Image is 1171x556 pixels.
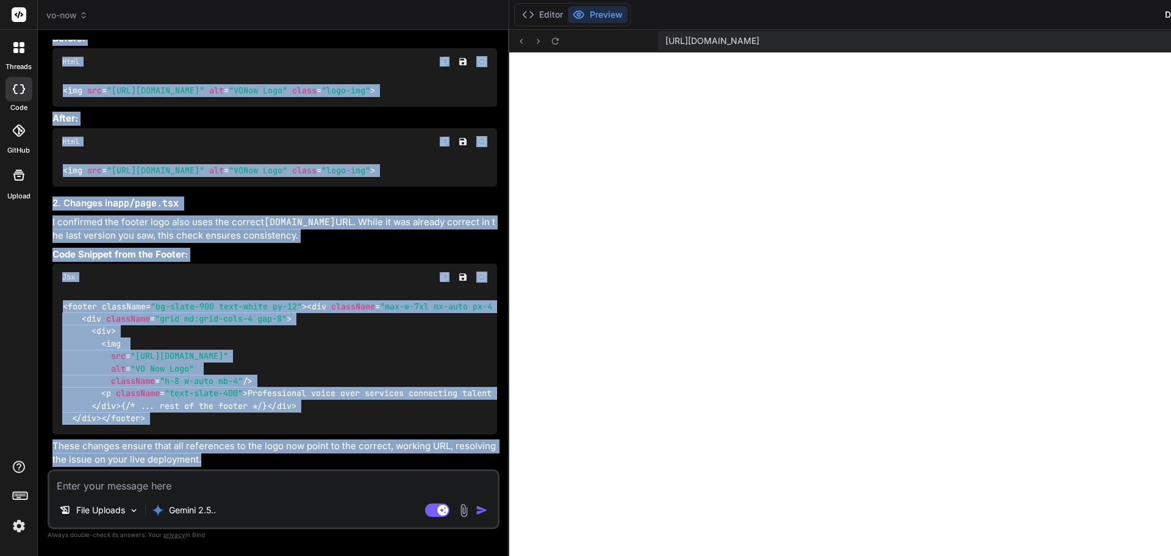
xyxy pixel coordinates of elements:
[209,165,224,176] span: alt
[52,112,78,124] strong: After:
[9,516,29,536] img: settings
[129,505,139,516] img: Pick Models
[457,504,471,518] img: attachment
[517,6,568,23] button: Editor
[10,103,27,113] label: code
[106,388,111,399] span: p
[454,53,471,70] button: Save file
[321,85,370,96] span: "logo-img"
[52,215,497,243] p: I confirmed the footer logo also uses the correct URL. While it was already correct in the last v...
[76,504,125,516] p: File Uploads
[87,165,102,176] span: src
[321,165,370,176] span: "logo-img"
[476,56,487,67] img: Open in Browser
[155,313,287,324] span: "grid md:grid-cols-4 gap-8"
[665,35,759,47] span: [URL][DOMAIN_NAME]
[440,57,449,67] img: copy
[152,504,164,516] img: Gemini 2.5 Pro
[7,145,30,156] label: GitHub
[454,269,471,286] button: Save file
[91,400,121,411] span: </ >
[476,272,487,283] img: Open in Browser
[62,301,599,424] span: Professional voice over services connecting talent with opportunity. {/* ... rest of the footer */}
[131,351,228,362] span: "[URL][DOMAIN_NAME]"
[151,301,302,312] span: "bg-slate-900 text-white py-12"
[277,400,292,411] span: div
[440,272,449,282] img: copy
[163,531,185,538] span: privacy
[106,338,121,349] span: img
[111,351,126,362] span: src
[5,62,32,72] label: threads
[82,413,96,424] span: div
[113,197,179,209] code: app/page.tsx
[331,301,375,312] span: className
[107,85,204,96] span: "[URL][DOMAIN_NAME]"
[476,504,488,516] img: icon
[209,85,224,96] span: alt
[52,439,497,467] p: These changes ensure that all references to the logo now point to the correct, working URL, resol...
[229,165,287,176] span: "VONow Logo"
[380,301,575,312] span: "max-w-7xl mx-auto px-4 sm:px-6 lg:px-8"
[292,165,317,176] span: class
[307,301,580,312] span: < = >
[62,300,599,425] code: <footer className= > </footer>
[264,216,335,228] code: [DOMAIN_NAME]
[48,529,500,541] p: Always double-check its answers. Your in Bind
[160,375,243,386] span: "h-8 w-auto mb-4"
[87,85,102,96] span: src
[111,375,155,386] span: className
[267,400,296,411] span: </ >
[454,133,471,150] button: Save file
[52,197,497,211] h3: 2. Changes in
[68,165,82,176] span: img
[440,137,449,146] img: copy
[7,191,30,201] label: Upload
[68,85,82,96] span: img
[169,504,216,516] p: Gemini 2.5..
[63,165,375,176] span: < = = = >
[165,388,243,399] span: "text-slate-400"
[82,313,292,324] span: < = >
[101,400,116,411] span: div
[568,6,628,23] button: Preview
[229,85,287,96] span: "VONow Logo"
[107,165,204,176] span: "[URL][DOMAIN_NAME]"
[62,57,79,67] span: Html
[72,413,101,424] span: </ >
[62,272,75,282] span: Jsx
[131,363,194,374] span: "VO Now Logo"
[476,136,487,147] img: Open in Browser
[87,313,101,324] span: div
[63,85,375,96] span: < = = = >
[96,326,111,337] span: div
[62,137,79,146] span: Html
[312,301,326,312] span: div
[116,388,160,399] span: className
[52,248,188,260] strong: Code Snippet from the Footer:
[101,388,248,399] span: < = >
[111,363,126,374] span: alt
[46,9,88,21] span: vo-now
[91,326,116,337] span: < >
[292,85,317,96] span: class
[106,313,150,324] span: className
